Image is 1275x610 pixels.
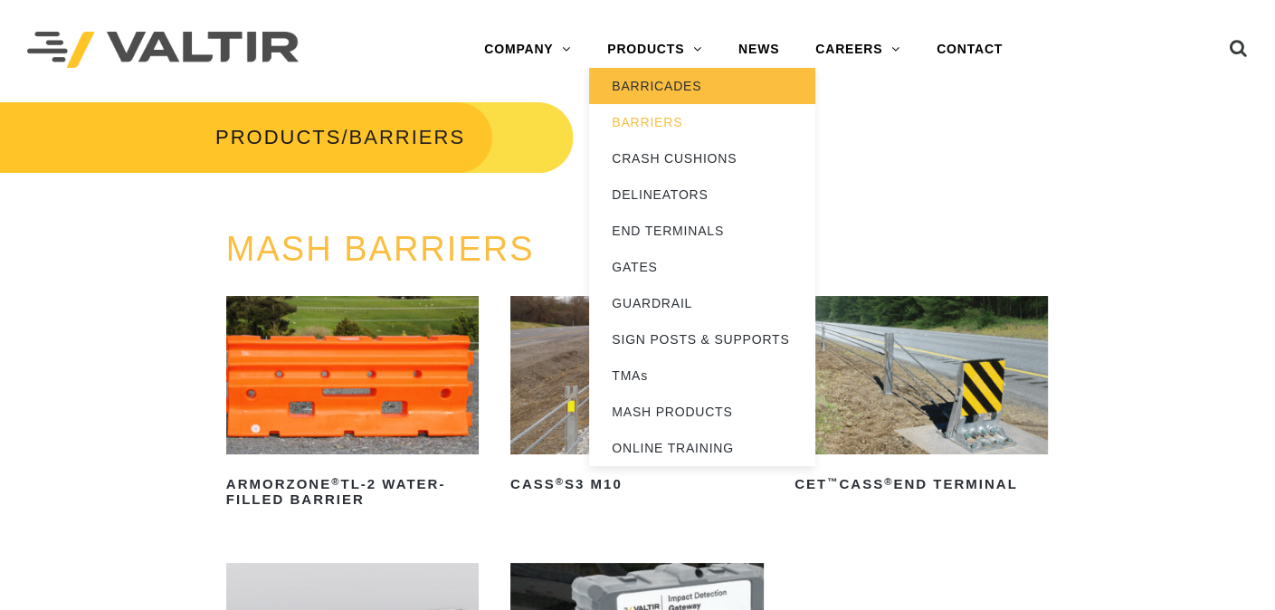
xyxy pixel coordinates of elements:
[589,176,815,213] a: DELINEATORS
[215,126,341,148] a: PRODUCTS
[556,476,565,487] sup: ®
[331,476,340,487] sup: ®
[589,32,720,68] a: PRODUCTS
[589,68,815,104] a: BARRICADES
[226,230,535,268] a: MASH BARRIERS
[589,357,815,394] a: TMAs
[510,471,764,500] h2: CASS S3 M10
[589,104,815,140] a: BARRIERS
[794,296,1048,499] a: CET™CASS®End Terminal
[918,32,1021,68] a: CONTACT
[226,296,480,514] a: ArmorZone®TL-2 Water-Filled Barrier
[797,32,918,68] a: CAREERS
[589,430,815,466] a: ONLINE TRAINING
[466,32,589,68] a: COMPANY
[589,249,815,285] a: GATES
[226,471,480,514] h2: ArmorZone TL-2 Water-Filled Barrier
[589,213,815,249] a: END TERMINALS
[27,32,299,69] img: Valtir
[589,394,815,430] a: MASH PRODUCTS
[794,471,1048,500] h2: CET CASS End Terminal
[884,476,893,487] sup: ®
[589,321,815,357] a: SIGN POSTS & SUPPORTS
[720,32,797,68] a: NEWS
[827,476,839,487] sup: ™
[589,140,815,176] a: CRASH CUSHIONS
[510,296,764,499] a: CASS®S3 M10
[349,126,465,148] span: BARRIERS
[589,285,815,321] a: GUARDRAIL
